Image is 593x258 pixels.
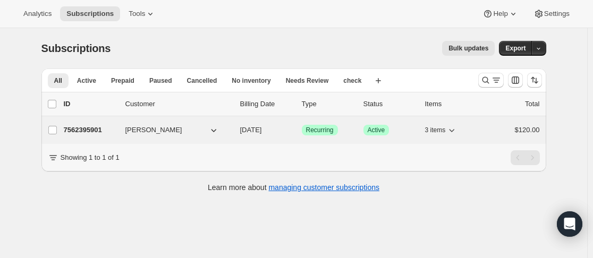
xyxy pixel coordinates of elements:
[64,123,540,137] div: 7562395901[PERSON_NAME][DATE]SuccessRecurringSuccessActive3 items$120.00
[122,6,162,21] button: Tools
[425,126,446,134] span: 3 items
[525,99,539,109] p: Total
[232,76,270,85] span: No inventory
[125,99,232,109] p: Customer
[64,125,117,135] p: 7562395901
[23,10,52,18] span: Analytics
[425,99,478,109] div: Items
[363,99,417,109] p: Status
[268,183,379,192] a: managing customer subscriptions
[368,126,385,134] span: Active
[64,99,117,109] p: ID
[493,10,507,18] span: Help
[302,99,355,109] div: Type
[478,73,504,88] button: Search and filter results
[527,73,542,88] button: Sort the results
[77,76,96,85] span: Active
[149,76,172,85] span: Paused
[125,125,182,135] span: [PERSON_NAME]
[544,10,570,18] span: Settings
[505,44,526,53] span: Export
[64,99,540,109] div: IDCustomerBilling DateTypeStatusItemsTotal
[286,76,329,85] span: Needs Review
[119,122,225,139] button: [PERSON_NAME]
[60,6,120,21] button: Subscriptions
[240,99,293,109] p: Billing Date
[306,126,334,134] span: Recurring
[54,76,62,85] span: All
[508,73,523,88] button: Customize table column order and visibility
[129,10,145,18] span: Tools
[527,6,576,21] button: Settings
[41,42,111,54] span: Subscriptions
[111,76,134,85] span: Prepaid
[187,76,217,85] span: Cancelled
[476,6,524,21] button: Help
[343,76,361,85] span: check
[370,73,387,88] button: Create new view
[17,6,58,21] button: Analytics
[511,150,540,165] nav: Pagination
[515,126,540,134] span: $120.00
[557,211,582,237] div: Open Intercom Messenger
[499,41,532,56] button: Export
[61,152,120,163] p: Showing 1 to 1 of 1
[66,10,114,18] span: Subscriptions
[448,44,488,53] span: Bulk updates
[240,126,262,134] span: [DATE]
[442,41,495,56] button: Bulk updates
[425,123,458,137] button: 3 items
[208,182,379,193] p: Learn more about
